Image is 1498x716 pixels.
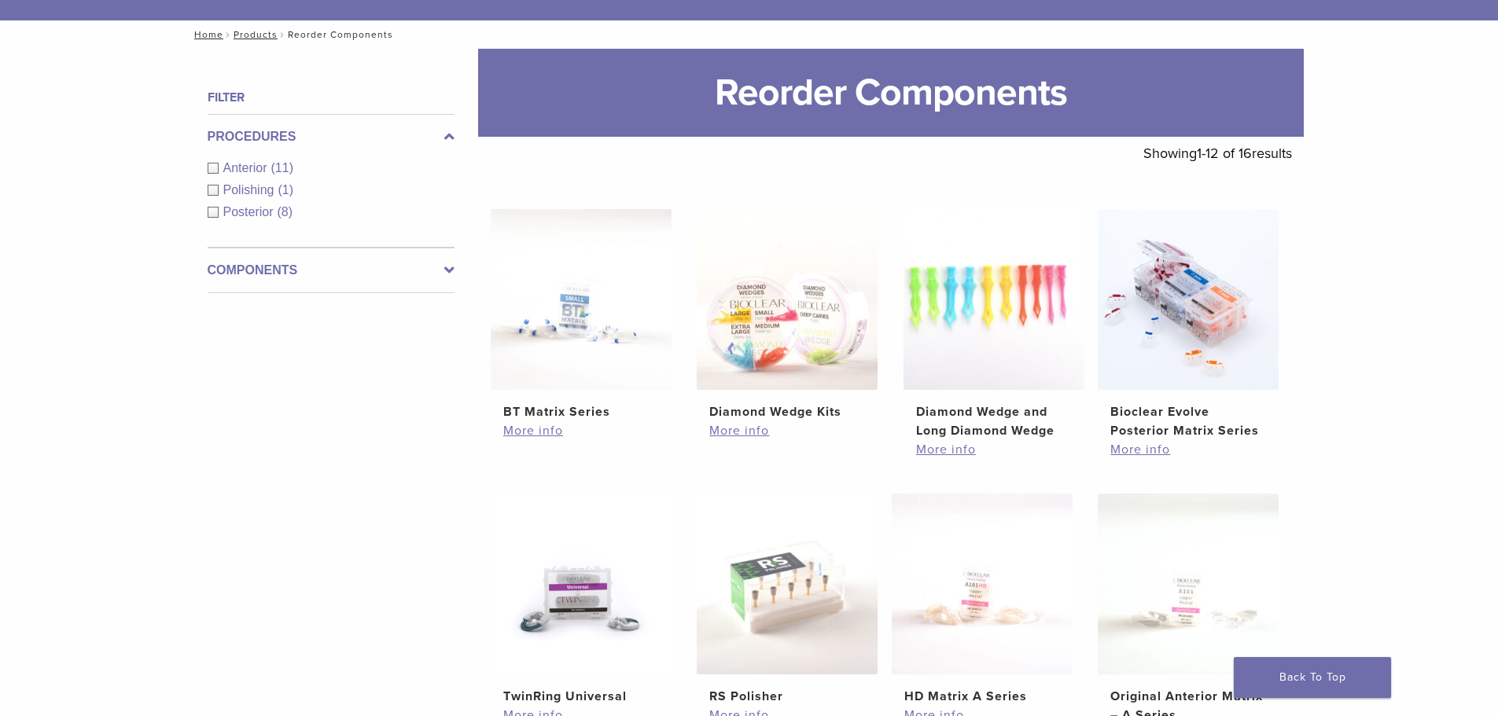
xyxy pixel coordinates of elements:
img: Diamond Wedge and Long Diamond Wedge [904,209,1084,390]
a: More info [709,421,865,440]
h2: Diamond Wedge Kits [709,402,865,421]
span: (1) [278,183,293,196]
span: / [278,31,288,39]
h2: BT Matrix Series [503,402,659,421]
img: RS Polisher [697,494,878,674]
span: 1-12 of 16 [1197,145,1252,162]
a: Diamond Wedge and Long Diamond WedgeDiamond Wedge and Long Diamond Wedge [903,209,1086,440]
span: Anterior [223,161,271,174]
h4: Filter [208,88,455,107]
nav: Reorder Components [183,20,1316,49]
a: TwinRing UniversalTwinRing Universal [490,494,673,706]
a: More info [916,440,1072,459]
a: BT Matrix SeriesBT Matrix Series [490,209,673,421]
label: Procedures [208,127,455,146]
a: More info [1110,440,1266,459]
a: Bioclear Evolve Posterior Matrix SeriesBioclear Evolve Posterior Matrix Series [1097,209,1280,440]
a: Back To Top [1234,657,1391,698]
a: Home [190,29,223,40]
label: Components [208,261,455,280]
span: Posterior [223,205,278,218]
a: HD Matrix A SeriesHD Matrix A Series [891,494,1074,706]
img: TwinRing Universal [491,494,672,674]
h1: Reorder Components [478,49,1304,137]
p: Showing results [1143,137,1292,170]
span: (11) [271,161,293,174]
a: More info [503,421,659,440]
h2: Diamond Wedge and Long Diamond Wedge [916,402,1072,440]
img: Original Anterior Matrix - A Series [1098,494,1279,674]
img: HD Matrix A Series [892,494,1073,674]
img: Diamond Wedge Kits [697,209,878,390]
a: Diamond Wedge KitsDiamond Wedge Kits [696,209,879,421]
img: BT Matrix Series [491,209,672,390]
span: Polishing [223,183,278,196]
h2: TwinRing Universal [503,687,659,706]
span: / [223,31,234,39]
h2: HD Matrix A Series [904,687,1060,706]
h2: Bioclear Evolve Posterior Matrix Series [1110,402,1266,440]
span: (8) [278,205,293,218]
a: Products [234,29,278,40]
a: RS PolisherRS Polisher [696,494,879,706]
h2: RS Polisher [709,687,865,706]
img: Bioclear Evolve Posterior Matrix Series [1098,209,1279,390]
